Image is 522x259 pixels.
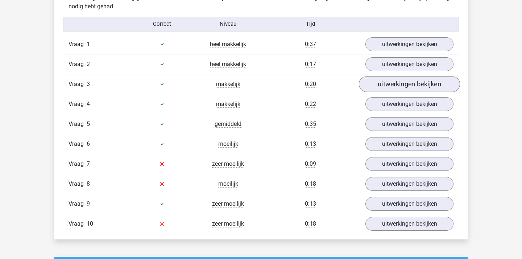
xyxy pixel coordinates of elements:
span: 8 [87,180,90,187]
div: Correct [129,20,195,28]
span: Vraag [69,219,87,228]
span: Vraag [69,140,87,148]
span: 0:17 [305,61,316,68]
a: uitwerkingen bekijken [365,37,453,51]
span: Vraag [69,180,87,188]
div: Niveau [195,20,261,28]
span: 0:13 [305,140,316,148]
span: 9 [87,200,90,207]
span: 1 [87,41,90,48]
span: moeilijk [218,180,238,188]
a: uitwerkingen bekijken [365,217,453,231]
a: uitwerkingen bekijken [365,197,453,211]
span: 0:35 [305,120,316,128]
span: 0:20 [305,81,316,88]
span: Vraag [69,100,87,108]
span: 0:09 [305,160,316,168]
a: uitwerkingen bekijken [365,157,453,171]
span: makkelijk [216,81,240,88]
span: gemiddeld [215,120,241,128]
a: uitwerkingen bekijken [365,57,453,71]
span: 0:37 [305,41,316,48]
a: uitwerkingen bekijken [365,117,453,131]
div: Tijd [261,20,360,28]
span: heel makkelijk [210,41,246,48]
span: Vraag [69,200,87,208]
span: 0:18 [305,180,316,188]
span: Vraag [69,160,87,168]
span: 7 [87,160,90,167]
span: Vraag [69,120,87,128]
span: 10 [87,220,93,227]
span: 3 [87,81,90,87]
span: Vraag [69,80,87,89]
span: zeer moeilijk [212,200,244,207]
span: 2 [87,61,90,67]
span: 6 [87,140,90,147]
a: uitwerkingen bekijken [365,97,453,111]
span: moeilijk [218,140,238,148]
a: uitwerkingen bekijken [365,137,453,151]
span: 4 [87,100,90,107]
span: makkelijk [216,100,240,108]
span: zeer moeilijk [212,220,244,227]
span: 0:22 [305,100,316,108]
a: uitwerkingen bekijken [365,177,453,191]
span: Vraag [69,60,87,69]
span: zeer moeilijk [212,160,244,168]
span: 0:13 [305,200,316,207]
span: 0:18 [305,220,316,227]
a: uitwerkingen bekijken [359,76,460,92]
span: 5 [87,120,90,127]
span: heel makkelijk [210,61,246,68]
span: Vraag [69,40,87,49]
